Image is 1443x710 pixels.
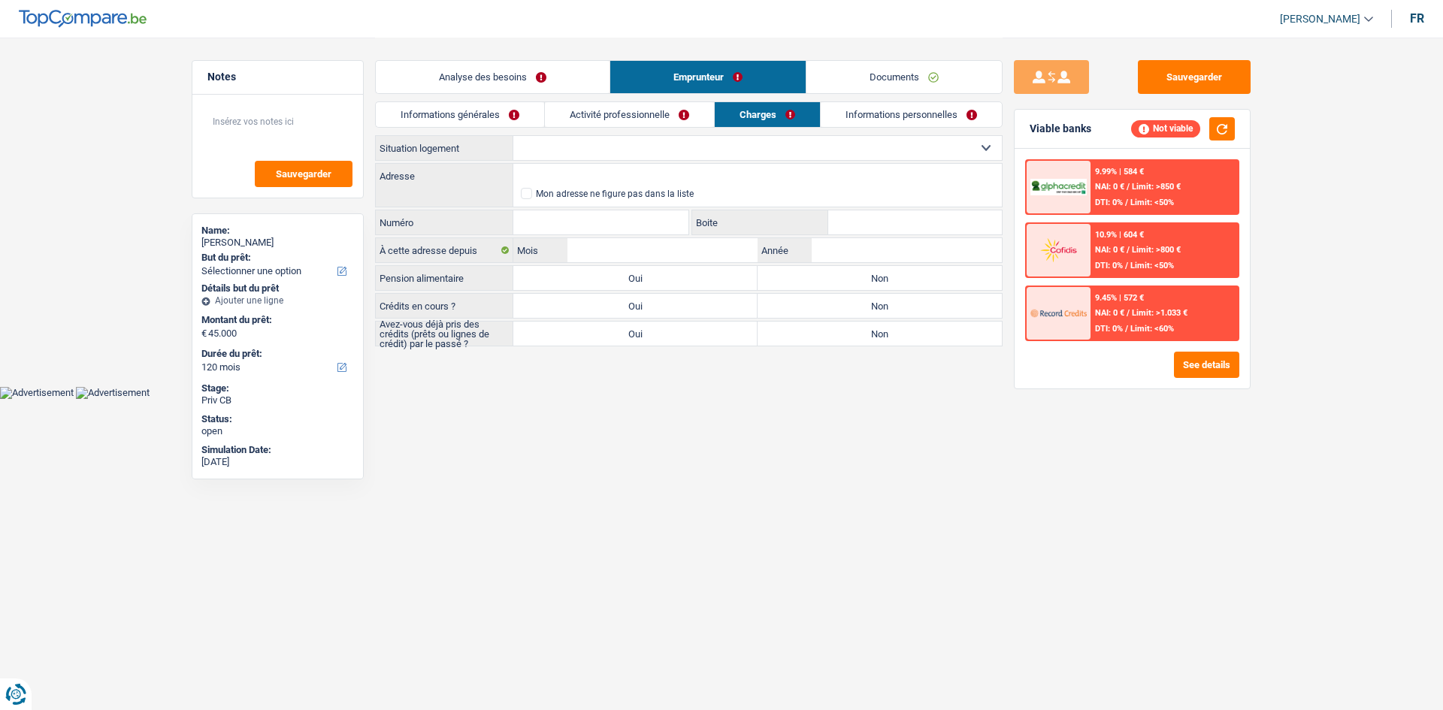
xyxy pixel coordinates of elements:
[610,61,806,93] a: Emprunteur
[1095,308,1124,318] span: NAI: 0 €
[1095,230,1144,240] div: 10.9% | 604 €
[1132,308,1187,318] span: Limit: >1.033 €
[201,348,351,360] label: Durée du prêt:
[758,294,1002,318] label: Non
[201,252,351,264] label: But du prêt:
[1130,261,1174,270] span: Limit: <50%
[758,322,1002,346] label: Non
[1138,60,1251,94] button: Sauvegarder
[1125,261,1128,270] span: /
[715,102,820,127] a: Charges
[201,456,354,468] div: [DATE]
[1095,261,1123,270] span: DTI: 0%
[201,444,354,456] div: Simulation Date:
[1125,324,1128,334] span: /
[201,282,354,295] div: Détails but du prêt
[545,102,714,127] a: Activité professionnelle
[1174,352,1239,378] button: See details
[376,238,513,262] label: À cette adresse depuis
[806,61,1002,93] a: Documents
[376,164,513,188] label: Adresse
[513,322,758,346] label: Oui
[536,189,694,198] div: Mon adresse ne figure pas dans la liste
[1131,120,1200,137] div: Not viable
[513,238,567,262] label: Mois
[758,238,811,262] label: Année
[376,322,513,346] label: Avez-vous déjà pris des crédits (prêts ou lignes de crédit) par le passé ?
[1130,198,1174,207] span: Limit: <50%
[1132,182,1181,192] span: Limit: >850 €
[201,413,354,425] div: Status:
[376,266,513,290] label: Pension alimentaire
[201,328,207,340] span: €
[1125,198,1128,207] span: /
[207,71,348,83] h5: Notes
[201,394,354,406] div: Priv CB
[1030,236,1086,264] img: Cofidis
[376,294,513,318] label: Crédits en cours ?
[376,61,610,93] a: Analyse des besoins
[567,238,758,262] input: MM
[201,225,354,237] div: Name:
[1410,11,1424,26] div: fr
[1127,182,1130,192] span: /
[812,238,1002,262] input: AAAA
[1030,299,1086,327] img: Record Credits
[1095,198,1123,207] span: DTI: 0%
[255,161,352,187] button: Sauvegarder
[76,387,150,399] img: Advertisement
[513,294,758,318] label: Oui
[1095,182,1124,192] span: NAI: 0 €
[201,382,354,394] div: Stage:
[276,169,331,179] span: Sauvegarder
[201,425,354,437] div: open
[758,266,1002,290] label: Non
[1095,245,1124,255] span: NAI: 0 €
[1280,13,1360,26] span: [PERSON_NAME]
[376,210,513,234] label: Numéro
[376,136,513,160] label: Situation logement
[1030,179,1086,196] img: AlphaCredit
[19,10,147,28] img: TopCompare Logo
[1127,245,1130,255] span: /
[201,295,354,306] div: Ajouter une ligne
[513,164,1002,188] input: Sélectionnez votre adresse dans la barre de recherche
[692,210,829,234] label: Boite
[1132,245,1181,255] span: Limit: >800 €
[1130,324,1174,334] span: Limit: <60%
[1095,324,1123,334] span: DTI: 0%
[821,102,1002,127] a: Informations personnelles
[201,314,351,326] label: Montant du prêt:
[201,237,354,249] div: [PERSON_NAME]
[1127,308,1130,318] span: /
[513,266,758,290] label: Oui
[1095,167,1144,177] div: 9.99% | 584 €
[1030,122,1091,135] div: Viable banks
[1268,7,1373,32] a: [PERSON_NAME]
[1095,293,1144,303] div: 9.45% | 572 €
[376,102,544,127] a: Informations générales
